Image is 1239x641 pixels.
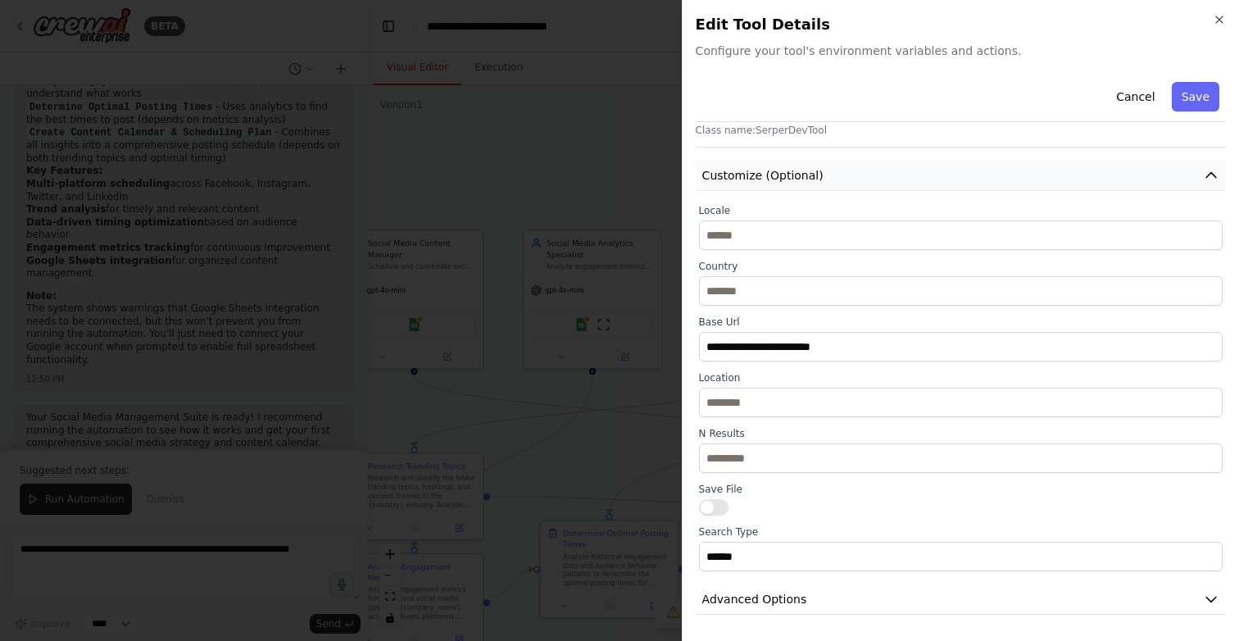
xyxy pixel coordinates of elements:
label: Search Type [699,525,1223,539]
label: Save File [699,483,1223,496]
span: Customize (Optional) [702,167,824,184]
p: Class name: SerperDevTool [696,124,1226,137]
label: Location [699,371,1223,384]
label: Base Url [699,316,1223,329]
h2: Edit Tool Details [696,13,1226,36]
span: Advanced Options [702,591,807,607]
label: N Results [699,427,1223,440]
button: Customize (Optional) [696,161,1226,191]
label: Locale [699,204,1223,217]
span: Configure your tool's environment variables and actions. [696,43,1226,59]
button: Cancel [1106,82,1164,111]
button: Save [1172,82,1219,111]
button: Advanced Options [696,584,1226,615]
label: Country [699,260,1223,273]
